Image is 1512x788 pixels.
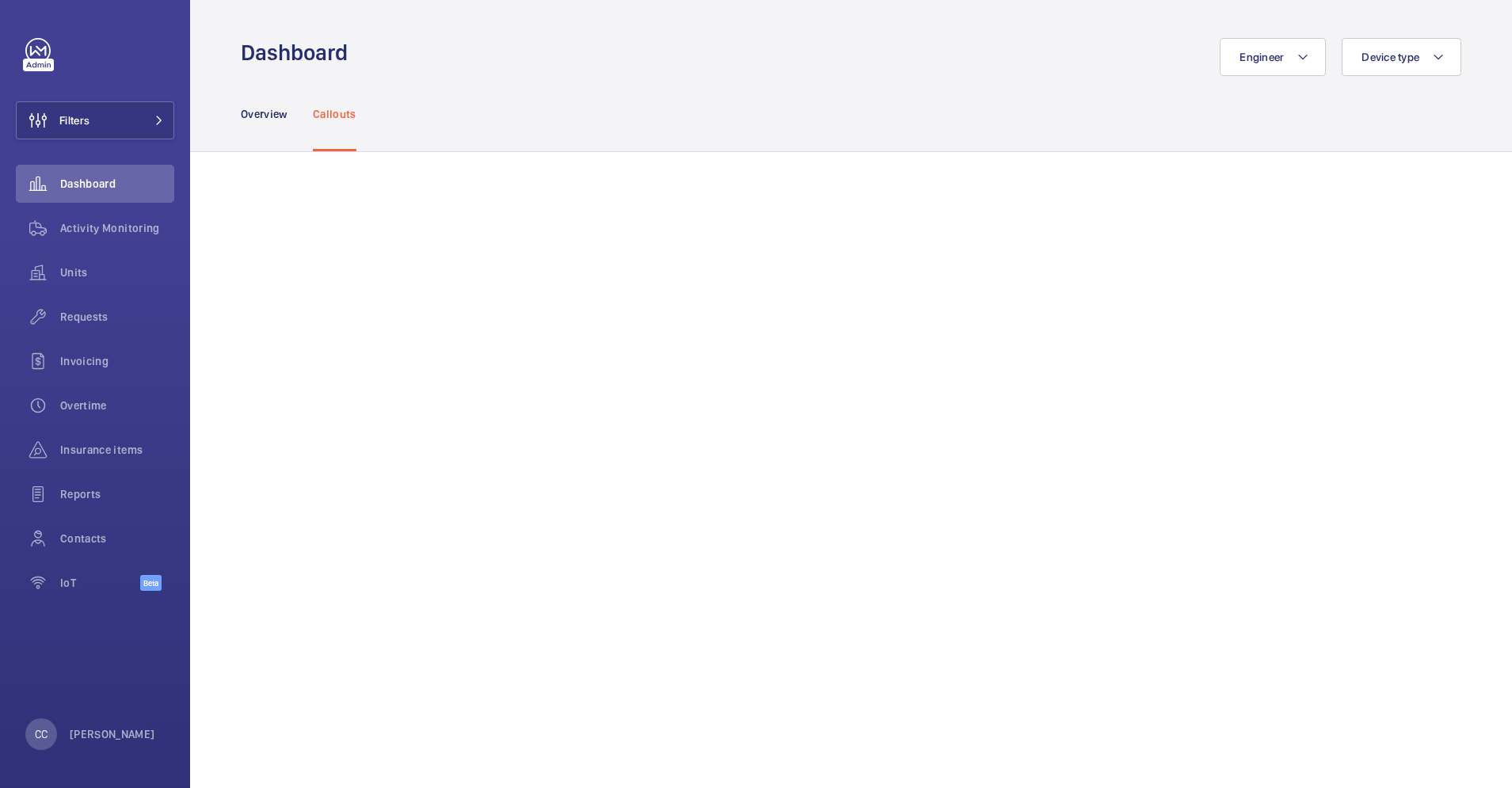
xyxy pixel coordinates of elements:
button: Engineer [1220,38,1326,76]
span: Engineer [1240,51,1284,63]
span: Dashboard [60,176,174,192]
p: CC [35,726,48,742]
h1: Dashboard [241,38,357,67]
p: Callouts [313,106,356,122]
span: Contacts [60,531,174,546]
span: Units [60,265,174,280]
span: Filters [59,112,90,128]
span: Activity Monitoring [60,220,174,236]
span: Reports [60,486,174,502]
span: IoT [60,575,140,591]
span: Device type [1362,51,1419,63]
span: Invoicing [60,353,174,369]
span: Beta [140,575,162,591]
p: Overview [241,106,288,122]
span: Requests [60,309,174,325]
span: Overtime [60,398,174,413]
button: Device type [1342,38,1461,76]
span: Insurance items [60,442,174,458]
button: Filters [16,101,174,139]
p: [PERSON_NAME] [70,726,155,742]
